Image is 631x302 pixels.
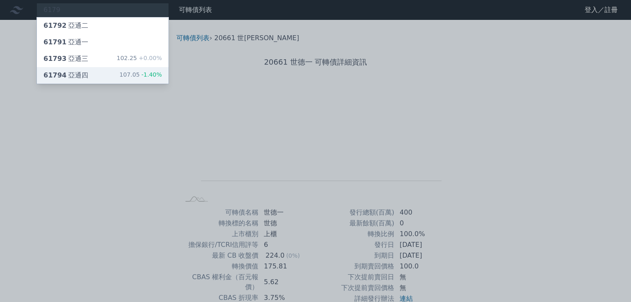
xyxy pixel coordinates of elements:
[43,37,88,47] div: 亞通一
[43,55,67,63] span: 61793
[119,70,162,80] div: 107.05
[43,54,88,64] div: 亞通三
[43,38,67,46] span: 61791
[43,21,88,31] div: 亞通二
[37,34,169,51] a: 61791亞通一
[140,71,162,78] span: -1.40%
[37,17,169,34] a: 61792亞通二
[37,51,169,67] a: 61793亞通三 102.25+0.00%
[37,67,169,84] a: 61794亞通四 107.05-1.40%
[43,71,67,79] span: 61794
[137,55,162,61] span: +0.00%
[43,22,67,29] span: 61792
[117,54,162,64] div: 102.25
[43,70,88,80] div: 亞通四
